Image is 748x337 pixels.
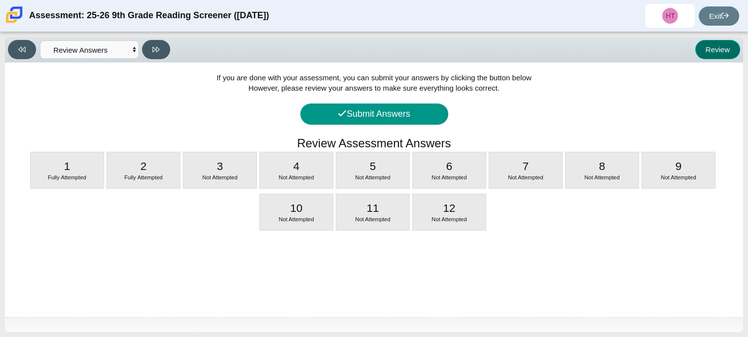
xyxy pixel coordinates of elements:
[584,174,619,180] span: Not Attempted
[355,174,390,180] span: Not Attempted
[523,160,529,172] span: 7
[297,135,451,152] h1: Review Assessment Answers
[216,73,532,92] span: If you are done with your assessment, you can submit your answers by clicking the button below Ho...
[141,160,147,172] span: 2
[4,4,25,25] img: Carmen School of Science & Technology
[508,174,543,180] span: Not Attempted
[279,174,314,180] span: Not Attempted
[64,160,71,172] span: 1
[124,174,163,180] span: Fully Attempted
[300,103,448,125] button: Submit Answers
[4,18,25,27] a: Carmen School of Science & Technology
[699,6,739,26] a: Exit
[666,12,675,19] span: HT
[217,160,223,172] span: 3
[370,160,376,172] span: 5
[443,202,455,214] span: 12
[676,160,682,172] span: 9
[355,216,390,222] span: Not Attempted
[202,174,237,180] span: Not Attempted
[599,160,606,172] span: 8
[279,216,314,222] span: Not Attempted
[695,40,740,59] button: Review
[29,4,269,28] div: Assessment: 25-26 9th Grade Reading Screener ([DATE])
[661,174,696,180] span: Not Attempted
[293,160,300,172] span: 4
[431,174,466,180] span: Not Attempted
[431,216,466,222] span: Not Attempted
[446,160,453,172] span: 6
[48,174,86,180] span: Fully Attempted
[366,202,379,214] span: 11
[290,202,302,214] span: 10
